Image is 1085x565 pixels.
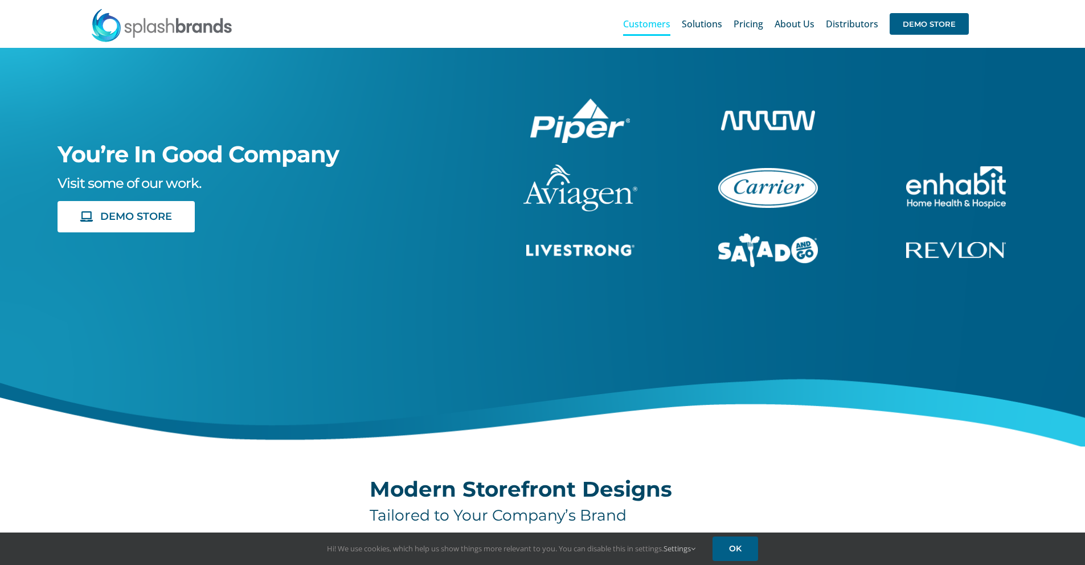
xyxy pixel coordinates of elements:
[100,211,172,223] span: DEMO STORE
[718,234,818,268] img: Salad And Go Store
[623,6,969,42] nav: Main Menu
[775,19,814,28] span: About Us
[718,168,818,208] img: Carrier Brand Store
[327,543,695,554] span: Hi! We use cookies, which help us show things more relevant to you. You can disable this in setti...
[623,19,670,28] span: Customers
[718,166,818,179] a: carrier-1B
[530,97,630,109] a: piper-White
[713,537,758,561] a: OK
[906,240,1006,253] a: revlon-flat-white
[523,165,637,211] img: aviagen-1C
[826,6,878,42] a: Distributors
[623,6,670,42] a: Customers
[526,243,634,255] a: livestrong-5E-website
[664,543,695,554] a: Settings
[58,201,195,232] a: DEMO STORE
[906,112,1006,125] a: enhabit-stacked-white
[721,109,815,121] a: arrow-white
[58,140,339,168] span: You’re In Good Company
[906,165,1006,177] a: enhabit-stacked-white
[58,175,201,191] span: Visit some of our work.
[91,8,233,42] img: SplashBrands.com Logo
[890,13,969,35] span: DEMO STORE
[906,166,1006,208] img: Enhabit Gear Store
[530,99,630,143] img: Piper Pilot Ship
[721,110,815,130] img: Arrow Store
[718,232,818,244] a: sng-1C
[682,19,722,28] span: Solutions
[526,244,634,256] img: Livestrong Store
[734,19,763,28] span: Pricing
[734,6,763,42] a: Pricing
[906,242,1006,258] img: Revlon
[370,506,715,525] h4: Tailored to Your Company’s Brand
[906,114,1006,127] img: I Am Second Store
[370,478,715,501] h2: Modern Storefront Designs
[890,6,969,42] a: DEMO STORE
[826,19,878,28] span: Distributors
